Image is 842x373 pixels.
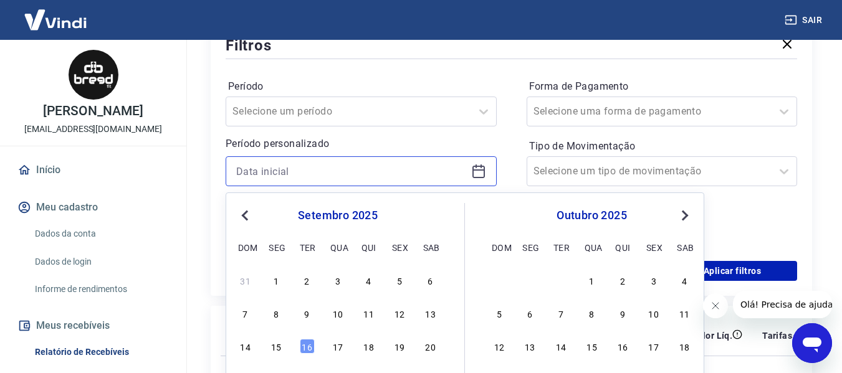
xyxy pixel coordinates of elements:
div: Choose terça-feira, 14 de outubro de 2025 [553,339,568,354]
div: Choose quinta-feira, 4 de setembro de 2025 [361,273,376,288]
div: Choose sexta-feira, 3 de outubro de 2025 [646,273,661,288]
div: Choose sábado, 6 de setembro de 2025 [423,273,438,288]
div: Choose segunda-feira, 29 de setembro de 2025 [522,273,537,288]
div: Choose terça-feira, 30 de setembro de 2025 [553,273,568,288]
div: Choose sexta-feira, 17 de outubro de 2025 [646,339,661,354]
div: sab [423,240,438,255]
div: qua [330,240,345,255]
div: Choose domingo, 7 de setembro de 2025 [238,306,253,321]
div: dom [492,240,507,255]
label: Período [228,79,494,94]
div: Choose quarta-feira, 8 de outubro de 2025 [585,306,600,321]
div: Choose domingo, 28 de setembro de 2025 [492,273,507,288]
div: Choose quinta-feira, 18 de setembro de 2025 [361,339,376,354]
a: Informe de rendimentos [30,276,171,302]
div: qui [361,240,376,255]
img: aca19e66-decf-4676-9a4b-95233c03c037.jpeg [69,50,118,100]
div: Choose domingo, 31 de agosto de 2025 [238,273,253,288]
img: Vindi [15,1,96,39]
div: Choose sexta-feira, 12 de setembro de 2025 [392,306,407,321]
div: Choose segunda-feira, 6 de outubro de 2025 [522,306,537,321]
div: Choose quarta-feira, 17 de setembro de 2025 [330,339,345,354]
button: Previous Month [237,208,252,223]
div: Choose segunda-feira, 13 de outubro de 2025 [522,339,537,354]
div: Choose domingo, 12 de outubro de 2025 [492,339,507,354]
div: Choose domingo, 14 de setembro de 2025 [238,339,253,354]
div: Choose sexta-feira, 5 de setembro de 2025 [392,273,407,288]
div: seg [522,240,537,255]
div: sex [646,240,661,255]
div: Choose domingo, 5 de outubro de 2025 [492,306,507,321]
button: Sair [782,9,827,32]
div: Choose sábado, 13 de setembro de 2025 [423,306,438,321]
div: qua [585,240,600,255]
div: Choose segunda-feira, 15 de setembro de 2025 [269,339,284,354]
div: Choose terça-feira, 7 de outubro de 2025 [553,306,568,321]
a: Dados da conta [30,221,171,247]
p: Período personalizado [226,136,497,151]
div: Choose sábado, 4 de outubro de 2025 [677,273,692,288]
div: setembro 2025 [236,208,439,223]
label: Forma de Pagamento [529,79,795,94]
div: Choose quinta-feira, 9 de outubro de 2025 [615,306,630,321]
iframe: Botão para abrir a janela de mensagens [792,323,832,363]
div: Choose terça-feira, 16 de setembro de 2025 [300,339,315,354]
div: Choose quinta-feira, 11 de setembro de 2025 [361,306,376,321]
p: Tarifas [762,329,792,342]
button: Meu cadastro [15,194,171,221]
div: outubro 2025 [490,208,694,223]
iframe: Mensagem da empresa [733,291,832,318]
div: Choose segunda-feira, 1 de setembro de 2025 [269,273,284,288]
button: Aplicar filtros [667,261,797,281]
div: Choose sexta-feira, 10 de outubro de 2025 [646,306,661,321]
iframe: Fechar mensagem [703,293,728,318]
button: Meus recebíveis [15,312,171,339]
h5: Filtros [226,35,272,55]
div: qui [615,240,630,255]
div: Choose quarta-feira, 3 de setembro de 2025 [330,273,345,288]
div: dom [238,240,253,255]
div: Choose quarta-feira, 1 de outubro de 2025 [585,273,600,288]
div: Choose terça-feira, 2 de setembro de 2025 [300,273,315,288]
div: sex [392,240,407,255]
div: Choose quarta-feira, 10 de setembro de 2025 [330,306,345,321]
div: Choose sexta-feira, 19 de setembro de 2025 [392,339,407,354]
div: Choose segunda-feira, 8 de setembro de 2025 [269,306,284,321]
div: Choose sábado, 18 de outubro de 2025 [677,339,692,354]
p: Valor Líq. [692,329,732,342]
div: seg [269,240,284,255]
a: Início [15,156,171,184]
button: Next Month [677,208,692,223]
div: ter [300,240,315,255]
div: Choose quinta-feira, 16 de outubro de 2025 [615,339,630,354]
div: Choose quinta-feira, 2 de outubro de 2025 [615,273,630,288]
a: Dados de login [30,249,171,275]
div: Choose quarta-feira, 15 de outubro de 2025 [585,339,600,354]
div: sab [677,240,692,255]
input: Data inicial [236,162,466,181]
div: ter [553,240,568,255]
div: Choose terça-feira, 9 de setembro de 2025 [300,306,315,321]
p: [PERSON_NAME] [43,105,143,118]
span: Olá! Precisa de ajuda? [7,9,105,19]
a: Relatório de Recebíveis [30,339,171,365]
div: Choose sábado, 11 de outubro de 2025 [677,306,692,321]
p: [EMAIL_ADDRESS][DOMAIN_NAME] [24,123,162,136]
label: Tipo de Movimentação [529,139,795,154]
div: Choose sábado, 20 de setembro de 2025 [423,339,438,354]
